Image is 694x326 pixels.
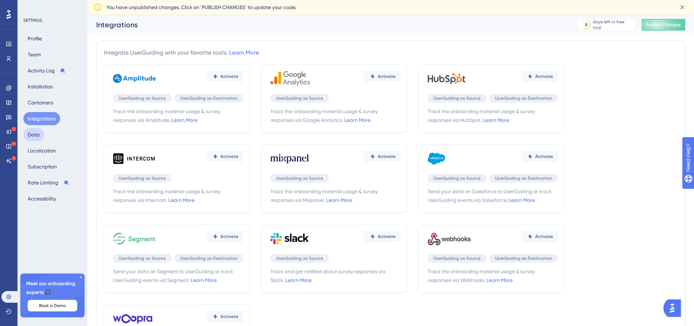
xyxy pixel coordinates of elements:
[113,187,243,204] span: Track the onboarding material usage & survey responses via Intercom.
[23,112,60,125] button: Integrations
[104,48,259,57] div: Integrate UserGuiding with your favorite tools.
[168,197,195,203] a: Learn More
[220,154,238,159] span: Activate
[593,19,633,31] div: days left in free trial
[486,277,513,283] a: Learn More
[23,64,70,77] button: Activity Log
[23,17,82,23] div: SETTINGS
[23,80,58,93] button: Installation
[28,300,77,311] button: Book a Demo
[220,314,238,319] span: Activate
[191,277,217,283] a: Learn More
[378,73,396,79] span: Activate
[326,197,352,203] a: Learn More
[378,154,396,159] span: Activate
[535,73,553,79] span: Activate
[96,20,559,30] div: Integrations
[171,117,197,123] a: Learn More
[23,192,60,205] button: Accessibility
[23,144,60,157] button: Localization
[113,107,243,124] span: Track the onboarding material usage & survey responses via Amplitude.
[276,255,323,261] span: UserGuiding as Source
[663,297,685,319] iframe: UserGuiding AI Assistant Launcher
[642,19,685,31] button: Publish Changes
[270,107,401,124] span: Track the onboarding material usage & survey responses via Google Analytics.
[535,234,553,239] span: Activate
[428,187,558,204] span: Send your data on Salesforce to UserGuiding or track UserGuiding events via Salesforce.
[434,175,481,181] span: UserGuiding as Source
[646,22,681,28] span: Publish Changes
[220,234,238,239] span: Activate
[207,151,243,162] button: Activate
[26,279,79,297] span: Meet our onboarding experts 🎧
[180,95,238,101] span: UserGuiding as Destination
[220,73,238,79] span: Activate
[207,231,243,242] button: Activate
[119,175,166,181] span: UserGuiding as Source
[23,48,45,61] button: Team
[483,117,509,123] a: Learn More
[495,255,552,261] span: UserGuiding as Destination
[276,95,323,101] span: UserGuiding as Source
[119,255,166,261] span: UserGuiding as Source
[276,175,323,181] span: UserGuiding as Source
[285,277,311,283] a: Learn More
[495,95,552,101] span: UserGuiding as Destination
[344,117,370,123] a: Learn More
[106,3,296,12] span: You have unpublished changes. Click on ‘PUBLISH CHANGES’ to update your code.
[119,95,166,101] span: UserGuiding as Source
[585,22,588,28] div: 8
[23,160,61,173] button: Subscription
[229,49,259,56] a: Learn More
[270,187,401,204] span: Track the onboarding material usage & survey responses via Mixpanel.
[113,267,243,285] span: Send your data on Segment to UserGuiding or track UserGuiding events via Segment.
[535,154,553,159] span: Activate
[364,231,401,242] button: Activate
[522,151,558,162] button: Activate
[23,32,46,45] button: Profile
[522,71,558,82] button: Activate
[428,267,558,285] span: Track the onboarding material usage & survey responses via Webhooks.
[17,2,46,11] span: Need Help?
[23,96,58,109] button: Containers
[207,311,243,322] button: Activate
[23,128,44,141] button: Data
[378,234,396,239] span: Activate
[522,231,558,242] button: Activate
[364,71,401,82] button: Activate
[434,255,481,261] span: UserGuiding as Source
[180,255,238,261] span: UserGuiding as Destination
[434,95,481,101] span: UserGuiding as Source
[39,303,66,309] span: Book a Demo
[428,107,558,124] span: Track the onboarding material usage & survey responses via HubSpot.
[270,267,401,285] span: Track and get notified about survey responses via Slack.
[23,176,74,189] button: Rate Limiting
[207,71,243,82] button: Activate
[364,151,401,162] button: Activate
[495,175,552,181] span: UserGuiding as Destination
[509,197,535,203] a: Learn More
